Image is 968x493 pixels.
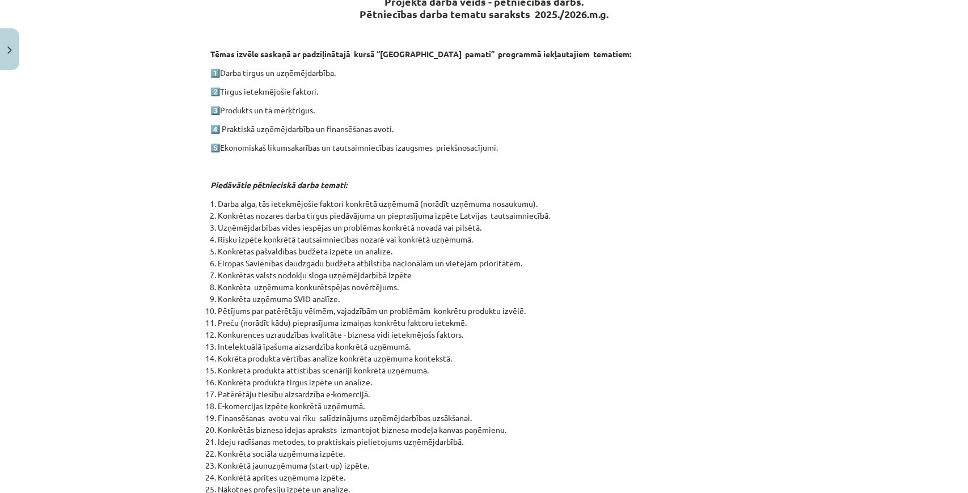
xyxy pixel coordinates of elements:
li: Ideju radīšanas metodes, to praktiskais pielietojums uzņēmējdarbībā. [218,436,758,448]
li: Eiropas Savienības daudzgadu budžeta atbilstība nacionālām un vietējām prioritātēm. [218,257,758,269]
li: Kokrēta produkta vērtības analīze konkrēta uzņēmuma kontekstā. [218,352,758,364]
i: Piedāvātie pētnieciskā darba temati: [210,180,347,190]
li: Konkrētas pašvaldības budžeta izpēte un analīze. [218,245,758,257]
li: Konkrētas valsts nodokļu sloga uzņēmējdarbībā izpēte [218,269,758,281]
li: Konkrēta produkta tirgus izpēte un analīze. [218,376,758,388]
li: Intelektuālā īpašuma aizsardzība konkrētā uzņēmumā. [218,341,758,352]
li: E-komercijas izpēte konkrētā uzņēmumā. [218,400,758,412]
li: Konkrētā aprites uzņēmuma izpēte. [218,471,758,483]
li: Risku izpēte konkrētā tautsaimniecības nozarē vai konkrētā uzņēmumā. [218,233,758,245]
p: 1️⃣ Darba tirgus un uzņēmējdarbība. [210,67,758,79]
li: Preču (norādīt kādu) pieprasījuma izmaiņas konkrētu faktoru ietekmē. [218,317,758,329]
li: Konkrētā jaunuzņēmuma (start-up) izpēte. [218,460,758,471]
li: Uzņēmējdarbības vides iespējas un problēmas konkrētā novadā vai pilsētā. [218,222,758,233]
li: Patērētāju tiesību aizsardzība e-komercijā. [218,388,758,400]
li: Konkurences uzraudzības kvalitāte - biznesa vidi ietekmējošs faktors. [218,329,758,341]
li: Konkrētās biznesa idejas apraksts izmantojot biznesa modeļa kanvas paņēmienu. [218,424,758,436]
p: 4️⃣ Praktiskā uzņēmējdarbība un finansēšanas avoti. [210,123,758,135]
li: Konkrētas nozares darba tirgus piedāvājuma un pieprasījuma izpēte Latvijas tautsaimniecībā. [218,210,758,222]
li: Konkrēta uzņēmuma SVID analīze. [218,293,758,305]
strong: Tēmas izvēle saskaņā ar padziļinātajā kursā “[GEOGRAPHIC_DATA] pamati” programmā iekļautajiem tem... [210,49,631,59]
li: Konkrēta sociāla uzņēmuma izpēte. [218,448,758,460]
p: 5️⃣ Ekonomiskaš likumsakarības un tautsaimniecības izaugsmes priekšnosacījumi. [210,142,758,154]
p: 3️⃣ Produkts un tā mērķtrigus. [210,104,758,116]
li: Finansēšanas avotu vai rīku salīdzinājums uzņēmējdarbības uzsākšanai. [218,412,758,424]
img: icon-close-lesson-0947bae3869378f0d4975bcd49f059093ad1ed9edebbc8119c70593378902aed.svg [7,46,12,54]
li: Konkrētā produkta attīstības scenāriji konkrētā uzņēmumā. [218,364,758,376]
li: Konkrēta uzņēmuma konkurētspējas novērtējums. [218,281,758,293]
li: Darba alga, tās ietekmējošie faktori konkrētā uzņēmumā (norādīt uzņēmuma nosaukumu). [218,198,758,210]
li: Pētījums par patērētāju vēlmēm, vajadzībām un problēmām konkrētu produktu izvēlē. [218,305,758,317]
p: 2️⃣ Tirgus ietekmējošie faktori. [210,86,758,97]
